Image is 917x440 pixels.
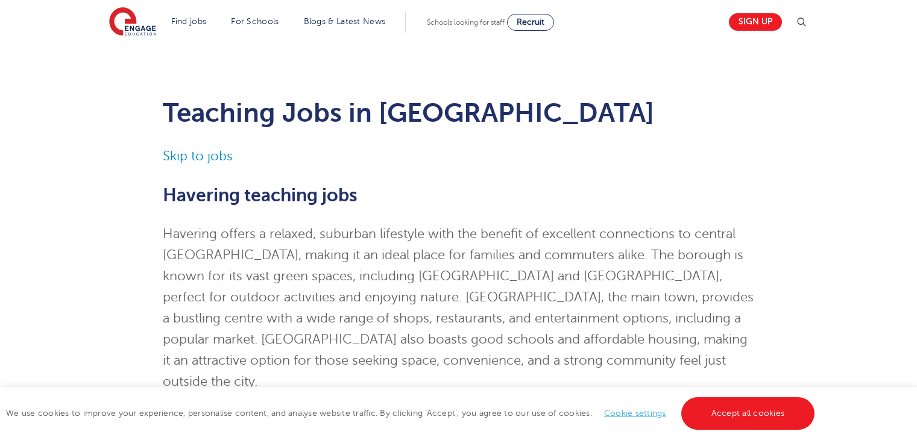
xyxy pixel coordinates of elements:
[427,18,505,27] span: Schools looking for staff
[604,409,666,418] a: Cookie settings
[304,17,386,26] a: Blogs & Latest News
[109,7,156,37] img: Engage Education
[507,14,554,31] a: Recruit
[163,185,358,206] b: Havering teaching jobs
[163,98,754,128] h1: Teaching Jobs in [GEOGRAPHIC_DATA]
[163,224,754,392] p: Havering offers a relaxed, suburban lifestyle with the benefit of excellent connections to centra...
[517,17,544,27] span: Recruit
[163,149,233,163] a: Skip to jobs
[681,397,815,430] a: Accept all cookies
[729,13,782,31] a: Sign up
[171,17,207,26] a: Find jobs
[231,17,279,26] a: For Schools
[6,409,818,418] span: We use cookies to improve your experience, personalise content, and analyse website traffic. By c...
